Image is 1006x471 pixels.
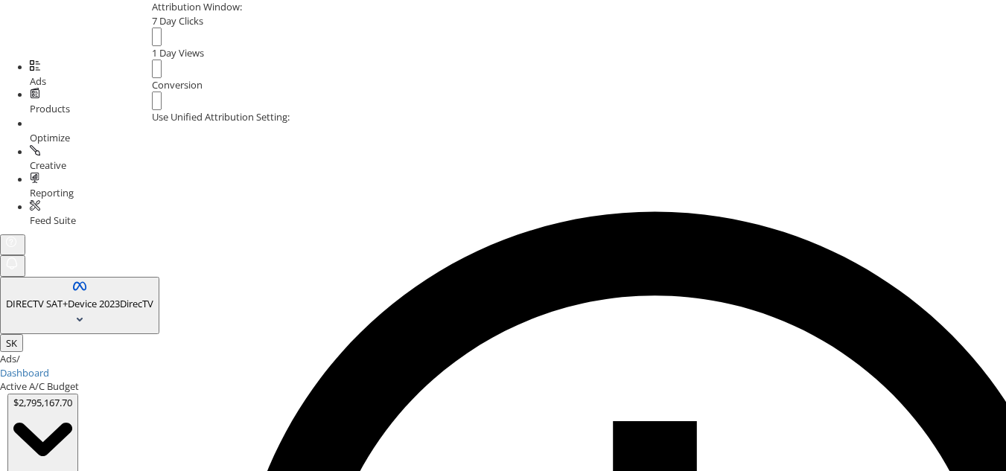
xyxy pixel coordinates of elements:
label: Use Unified Attribution Setting: [152,110,290,124]
span: Reporting [30,186,74,199]
span: Products [30,102,70,115]
span: 1 Day Views [152,46,204,60]
div: $2,795,167.70 [13,396,72,410]
span: Creative [30,158,66,172]
span: Conversion [152,78,203,92]
span: Optimize [30,131,70,144]
span: Feed Suite [30,214,76,227]
span: 7 Day Clicks [152,14,203,28]
span: / [16,352,20,365]
span: DIRECTV SAT+Device 2023 [6,297,120,310]
span: DirecTV [120,297,153,310]
span: SK [6,336,17,350]
span: Ads [30,74,46,88]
